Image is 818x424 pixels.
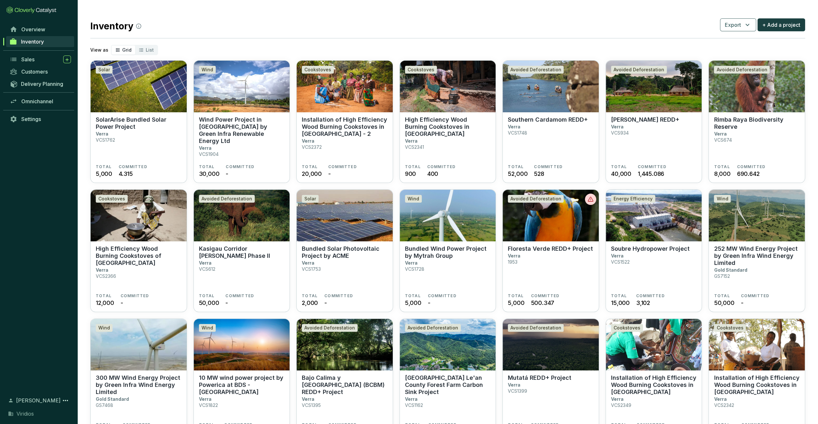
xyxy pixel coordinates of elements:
span: COMMITTED [531,293,559,298]
img: Installation of High Efficiency Wood Burning Cookstoves in Malawi - 2 [297,61,393,112]
p: VCS2366 [96,273,116,279]
p: Floresta Verde REDD+ Project [508,245,593,252]
p: VCS2372 [302,144,322,150]
p: 252 MW Wind Energy Project by Green Infra Wind Energy Limited [714,245,800,267]
div: Cookstoves [405,66,437,74]
a: 252 MW Wind Energy Project by Green Infra Wind Energy LimitedWind252 MW Wind Energy Project by Gr... [708,189,805,312]
p: Verra [405,260,418,266]
span: - [226,169,228,178]
span: List [146,47,154,53]
span: TOTAL [302,293,318,298]
span: COMMITTED [534,164,563,169]
p: Verra [199,260,212,266]
img: High Efficiency Wood Burning Cookstoves of Tanzania [91,190,187,241]
span: 1,445.086 [638,169,664,178]
span: TOTAL [405,293,421,298]
p: Verra [714,396,726,402]
span: 3,102 [636,298,650,307]
p: Verra [302,260,314,266]
img: Floresta Verde REDD+ Project [503,190,599,241]
span: COMMITTED [225,293,254,298]
span: 50,000 [714,298,734,307]
img: Soubre Hydropower Project [606,190,702,241]
span: [PERSON_NAME] [16,397,61,404]
span: 50,000 [199,298,219,307]
p: Mutatá REDD+ Project [508,374,571,381]
p: VCS2349 [611,402,631,408]
p: Verra [302,396,314,402]
img: 10 MW wind power project by Powerica at BDS - Gujarat [194,319,290,370]
div: Avoided Deforestation [199,195,255,203]
a: Bundled Solar Photovoltaic Project by ACMESolarBundled Solar Photovoltaic Project by ACMEVerraVCS... [296,189,393,312]
a: Overview [6,24,74,35]
p: SolarArise Bundled Solar Power Project [96,116,182,130]
span: Grid [122,47,132,53]
p: VCS1395 [302,402,321,408]
p: Installation of High Efficiency Wood Burning Cookstoves in [GEOGRAPHIC_DATA] - 2 [302,116,388,137]
p: [GEOGRAPHIC_DATA] Le'an County Forest Farm Carbon Sink Project [405,374,491,396]
span: + Add a project [762,21,800,29]
span: - [324,298,327,307]
span: TOTAL [302,164,318,169]
img: Jiangxi Province Le'an County Forest Farm Carbon Sink Project [400,319,496,370]
p: VCS1904 [199,151,219,157]
span: 20,000 [302,169,322,178]
a: High Efficiency Wood Burning Cookstoves in ZimbabweCookstovesHigh Efficiency Wood Burning Cooksto... [399,60,496,183]
div: Solar [302,195,319,203]
img: High Efficiency Wood Burning Cookstoves in Zimbabwe [400,61,496,112]
span: 690.642 [737,169,759,178]
div: segmented control [111,45,158,55]
span: TOTAL [714,164,730,169]
p: [PERSON_NAME] REDD+ [611,116,679,123]
p: Kasigau Corridor [PERSON_NAME] Phase II [199,245,285,259]
span: COMMITTED [636,293,665,298]
p: High Efficiency Wood Burning Cookstoves of [GEOGRAPHIC_DATA] [96,245,182,267]
img: Installation of High Efficiency Wood Burning Cookstoves in Kenya [606,319,702,370]
p: VCS2341 [405,144,424,150]
span: TOTAL [199,293,215,298]
span: TOTAL [714,293,730,298]
span: Overview [21,26,45,33]
p: VCS612 [199,266,215,272]
div: Cookstoves [302,66,334,74]
span: 5,000 [96,169,112,178]
span: TOTAL [611,293,627,298]
span: TOTAL [508,164,524,169]
img: Kasigau Corridor REDD Phase II [194,190,290,241]
p: Verra [199,396,212,402]
a: High Efficiency Wood Burning Cookstoves of TanzaniaCookstovesHigh Efficiency Wood Burning Cooksto... [90,189,187,312]
a: SolarArise Bundled Solar Power ProjectSolarSolarArise Bundled Solar Power ProjectVerraVCS1762TOTA... [90,60,187,183]
a: Settings [6,114,74,125]
a: Omnichannel [6,96,74,107]
span: - [328,169,331,178]
p: VCS674 [714,137,732,143]
img: Bundled Solar Photovoltaic Project by ACME [297,190,393,241]
p: GS7152 [714,273,730,279]
p: Verra [96,131,108,136]
span: 2,000 [302,298,318,307]
span: COMMITTED [328,164,357,169]
p: Verra [611,396,624,402]
a: Soubre Hydropower ProjectEnergy EfficiencySoubre Hydropower ProjectVerraVCS1522TOTAL15,000COMMITT... [606,189,702,312]
span: COMMITTED [119,164,147,169]
span: - [428,298,430,307]
p: GS7468 [96,402,113,408]
span: - [225,298,228,307]
img: Mutatá REDD+ Project [503,319,599,370]
span: COMMITTED [324,293,353,298]
p: 1953 [508,259,517,265]
div: Solar [96,66,113,74]
h2: Inventory [90,19,141,33]
a: Sales [6,54,74,65]
span: COMMITTED [427,164,456,169]
span: COMMITTED [121,293,149,298]
span: Customers [21,68,48,75]
p: VCS934 [611,130,629,136]
img: 252 MW Wind Energy Project by Green Infra Wind Energy Limited [709,190,805,241]
div: Avoided Deforestation [405,324,461,332]
a: Rimba Raya Biodiversity ReserveAvoided DeforestationRimba Raya Biodiversity ReserveVerraVCS674TOT... [708,60,805,183]
span: Sales [21,56,34,63]
img: SolarArise Bundled Solar Power Project [91,61,187,112]
p: Verra [611,253,624,258]
button: + Add a project [757,18,805,31]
